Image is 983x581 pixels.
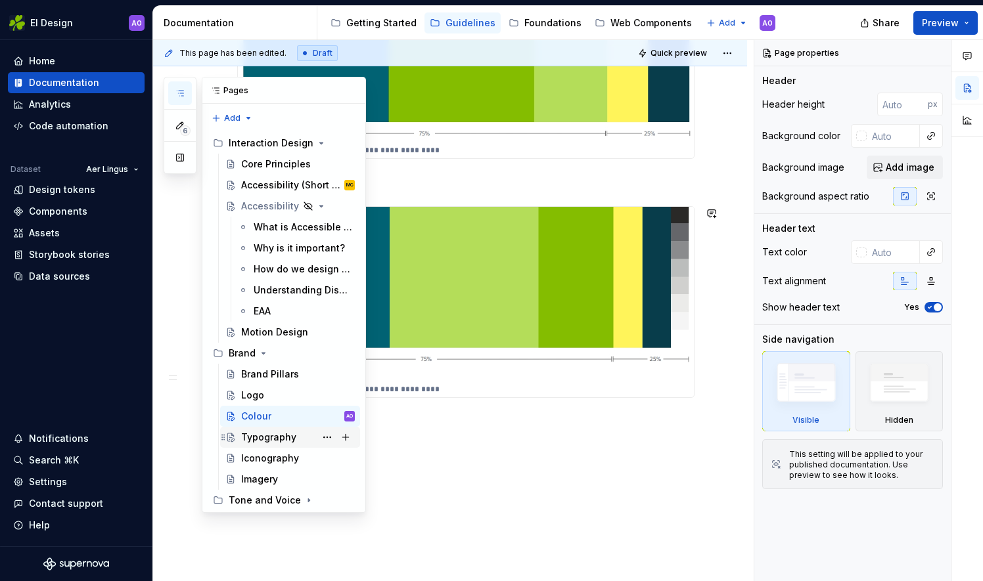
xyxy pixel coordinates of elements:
span: Aer Lingus [86,164,128,175]
div: Foundations [524,16,582,30]
div: Hidden [856,351,944,431]
div: Web Components [610,16,692,30]
a: Supernova Logo [43,557,109,570]
a: ColourAO [220,406,360,427]
div: Logo [241,389,264,402]
div: Header [762,74,796,87]
button: Notifications [8,428,145,449]
div: Brand [208,343,360,364]
div: Accessibility [241,200,299,213]
div: Data sources [29,270,90,283]
a: Design tokens [8,179,145,200]
span: Add [719,18,735,28]
div: Search ⌘K [29,454,79,467]
div: Assets [29,226,60,240]
a: Imagery [220,469,360,490]
a: EAA [233,301,360,322]
button: Aer Lingus [80,160,145,179]
div: Help [29,519,50,532]
a: Iconography [220,448,360,469]
a: Typography [220,427,360,448]
a: What is Accessible Design? [233,217,360,238]
div: Design tokens [29,183,95,196]
div: AO [346,410,353,423]
div: What is Accessible Design? [254,221,352,234]
input: Auto [877,93,928,116]
div: Page tree [325,10,700,36]
button: Add [208,109,257,127]
a: Analytics [8,94,145,115]
div: Page tree [208,133,360,511]
div: Core Principles [241,158,311,171]
a: How do we design for Inclusivity? [233,259,360,280]
span: Draft [313,48,332,58]
div: Settings [29,475,67,488]
div: Background color [762,129,840,142]
a: Web Components [589,12,697,33]
div: Why is it important? [254,242,345,255]
div: Accessibility (Short version) [241,179,342,192]
div: Background image [762,161,844,174]
div: Storybook stories [29,248,110,261]
img: 56b5df98-d96d-4d7e-807c-0afdf3bdaefa.png [9,15,25,31]
a: Core Principles [220,154,360,175]
div: Components [29,205,87,218]
div: This setting will be applied to your published documentation. Use preview to see how it looks. [789,449,934,481]
a: Why is it important? [233,238,360,259]
a: Accessibility (Short version)MC [220,175,360,196]
div: EI Design [30,16,73,30]
a: App Components [700,12,805,33]
a: Storybook stories [8,244,145,265]
span: Preview [922,16,959,30]
button: Search ⌘K [8,450,145,471]
span: This page has been edited. [179,48,286,58]
div: Dataset [11,164,41,175]
a: Components [8,201,145,222]
div: Motion Design [241,326,308,339]
button: EI DesignAO [3,9,150,37]
div: How do we design for Inclusivity? [254,263,352,276]
div: Visible [762,351,850,431]
a: Foundations [503,12,587,33]
div: Brand [229,347,256,360]
span: Quick preview [651,48,707,58]
div: Iconography [241,452,299,465]
a: Home [8,51,145,72]
div: Tone and Voice [208,490,360,511]
a: Settings [8,471,145,492]
span: Share [873,16,900,30]
div: Colour [241,410,271,423]
div: Header height [762,98,825,111]
label: Yes [904,302,919,312]
input: Auto [867,124,920,148]
button: Share [854,11,908,35]
a: Getting Started [325,12,422,33]
button: Quick preview [634,44,713,62]
div: Code automation [29,119,108,133]
a: Accessibility [220,196,360,217]
button: Preview [913,11,978,35]
div: MC [346,179,354,192]
div: AO [131,18,142,28]
a: Brand Pillars [220,364,360,385]
a: Data sources [8,266,145,287]
div: Interaction Design [208,133,360,154]
div: AO [762,18,773,28]
div: Notifications [29,432,89,445]
div: Header text [762,222,815,235]
div: Tone and Voice [229,494,301,507]
div: Home [29,54,55,68]
p: px [928,99,938,110]
span: 6 [180,125,191,136]
a: Motion Design [220,322,360,343]
a: Documentation [8,72,145,93]
div: Hidden [885,415,913,425]
div: EAA [254,305,271,318]
div: Getting Started [346,16,417,30]
button: Contact support [8,493,145,514]
div: Analytics [29,98,71,111]
div: Interaction Design [229,137,313,150]
div: Contact support [29,497,103,510]
input: Auto [867,240,920,264]
button: Add image [867,156,943,179]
